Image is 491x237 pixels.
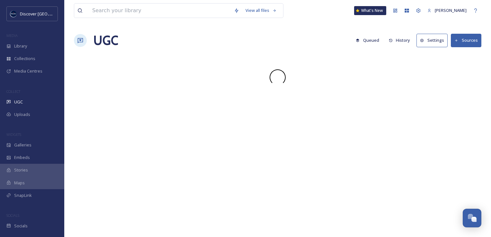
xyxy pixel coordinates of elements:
[14,167,28,173] span: Stories
[93,31,118,50] a: UGC
[14,180,25,186] span: Maps
[451,34,481,47] button: Sources
[6,33,18,38] span: MEDIA
[10,11,17,17] img: Untitled%20design%20%282%29.png
[20,11,78,17] span: Discover [GEOGRAPHIC_DATA]
[463,209,481,227] button: Open Chat
[353,34,382,47] button: Queued
[14,56,35,62] span: Collections
[353,34,386,47] a: Queued
[424,4,470,17] a: [PERSON_NAME]
[435,7,467,13] span: [PERSON_NAME]
[14,111,30,118] span: Uploads
[354,6,386,15] a: What's New
[6,89,20,94] span: COLLECT
[416,34,448,47] button: Settings
[14,68,42,74] span: Media Centres
[14,223,28,229] span: Socials
[89,4,231,18] input: Search your library
[14,192,32,198] span: SnapLink
[14,99,23,105] span: UGC
[242,4,280,17] a: View all files
[14,154,30,161] span: Embeds
[386,34,417,47] a: History
[14,43,27,49] span: Library
[6,132,21,137] span: WIDGETS
[416,34,451,47] a: Settings
[14,142,31,148] span: Galleries
[386,34,414,47] button: History
[6,213,19,218] span: SOCIALS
